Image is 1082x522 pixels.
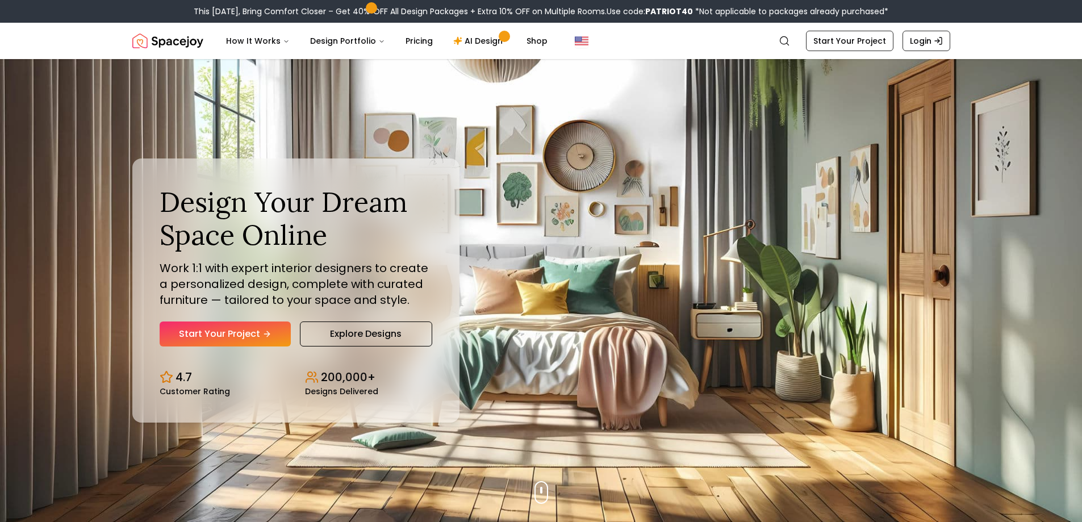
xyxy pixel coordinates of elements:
[160,360,432,395] div: Design stats
[444,30,515,52] a: AI Design
[217,30,299,52] button: How It Works
[300,321,432,346] a: Explore Designs
[160,260,432,308] p: Work 1:1 with expert interior designers to create a personalized design, complete with curated fu...
[693,6,888,17] span: *Not applicable to packages already purchased*
[396,30,442,52] a: Pricing
[160,321,291,346] a: Start Your Project
[217,30,557,52] nav: Main
[132,30,203,52] img: Spacejoy Logo
[806,31,893,51] a: Start Your Project
[132,23,950,59] nav: Global
[160,387,230,395] small: Customer Rating
[194,6,888,17] div: This [DATE], Bring Comfort Closer – Get 40% OFF All Design Packages + Extra 10% OFF on Multiple R...
[517,30,557,52] a: Shop
[903,31,950,51] a: Login
[305,387,378,395] small: Designs Delivered
[132,30,203,52] a: Spacejoy
[301,30,394,52] button: Design Portfolio
[321,369,375,385] p: 200,000+
[160,186,432,251] h1: Design Your Dream Space Online
[645,6,693,17] b: PATRIOT40
[607,6,693,17] span: Use code:
[176,369,192,385] p: 4.7
[575,34,588,48] img: United States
